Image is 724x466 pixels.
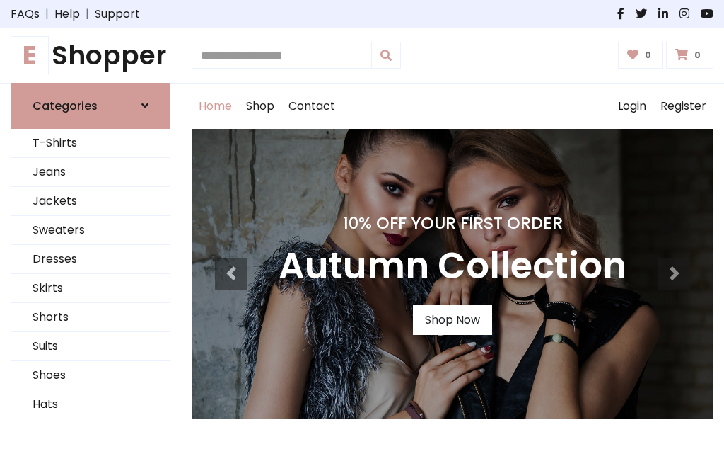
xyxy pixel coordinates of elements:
h3: Autumn Collection [279,244,626,288]
a: Shorts [11,303,170,332]
h6: Categories [33,99,98,113]
a: T-Shirts [11,129,170,158]
a: Register [653,84,713,129]
a: 0 [618,42,664,69]
a: Categories [11,83,170,129]
a: Home [192,84,239,129]
a: Suits [11,332,170,361]
a: Shoes [11,361,170,390]
a: Contact [281,84,342,129]
h4: 10% Off Your First Order [279,213,626,233]
span: | [40,6,54,23]
span: 0 [691,49,704,62]
a: Login [611,84,653,129]
span: 0 [641,49,655,62]
a: Jeans [11,158,170,187]
h1: Shopper [11,40,170,72]
a: Hats [11,390,170,419]
a: Shop [239,84,281,129]
a: Support [95,6,140,23]
a: EShopper [11,40,170,72]
a: 0 [666,42,713,69]
a: Sweaters [11,216,170,245]
a: Jackets [11,187,170,216]
a: Help [54,6,80,23]
a: Skirts [11,274,170,303]
a: FAQs [11,6,40,23]
a: Shop Now [413,305,492,335]
a: Dresses [11,245,170,274]
span: E [11,36,49,74]
span: | [80,6,95,23]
